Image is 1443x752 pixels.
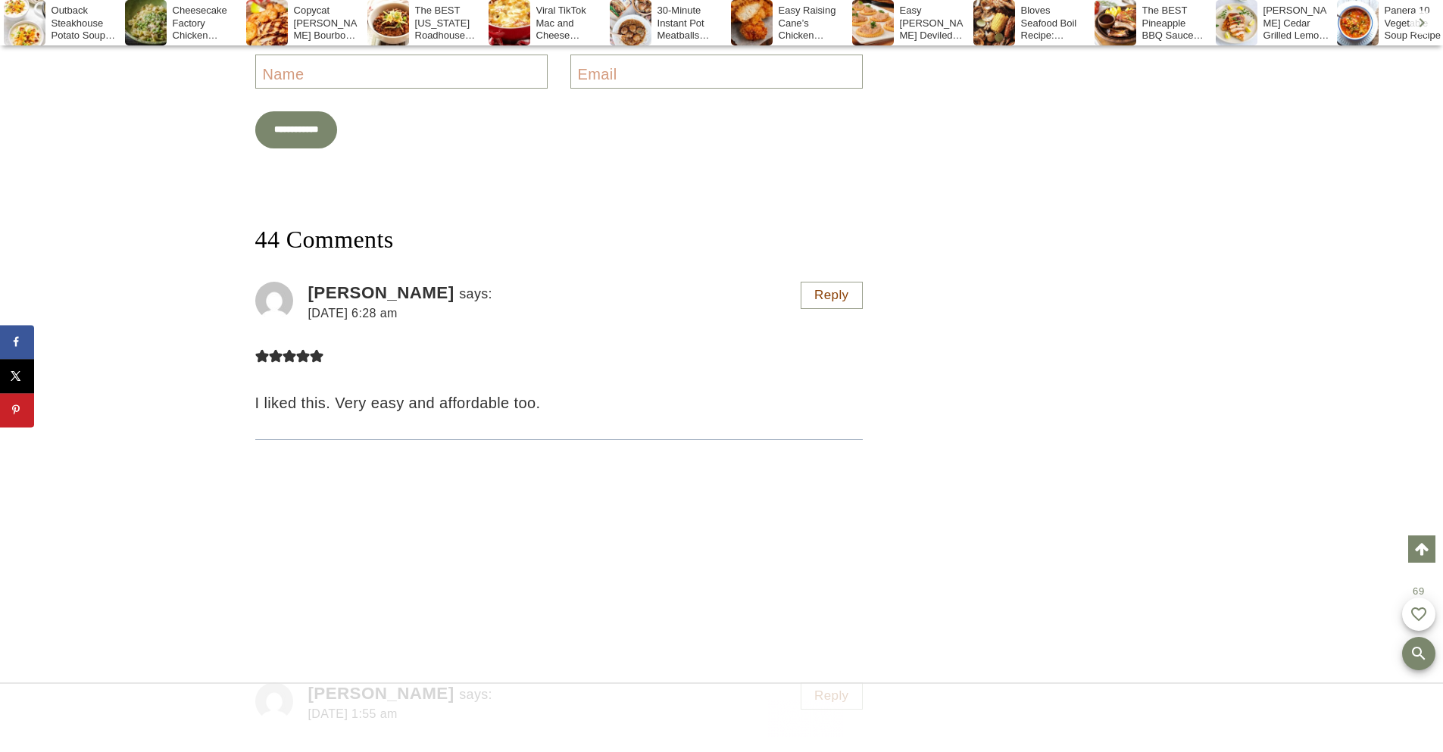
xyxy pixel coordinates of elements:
[459,286,492,301] span: says:
[263,64,305,90] label: Name
[255,55,548,89] input: Name
[308,307,398,320] a: [DATE] 6:28 am
[1408,535,1435,563] a: Scroll to top
[570,55,863,89] input: Email
[308,283,454,302] b: [PERSON_NAME]
[255,349,863,415] p: I liked this. Very easy and affordable too.
[255,221,863,257] h2: 44 Comments
[801,282,862,309] a: Reply to Chantelle H
[601,699,843,737] iframe: Advertisement
[255,349,323,363] img: 5 stars
[578,64,617,90] label: Email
